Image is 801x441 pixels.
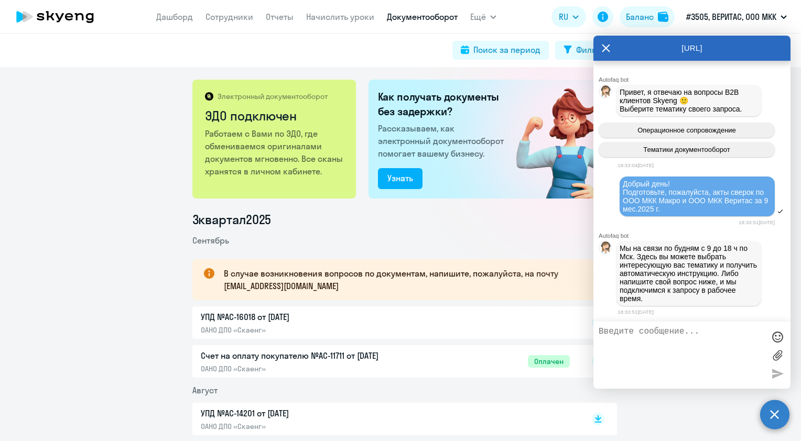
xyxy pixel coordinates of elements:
[499,80,617,199] img: connected
[266,12,294,22] a: Отчеты
[201,407,421,420] p: УПД №AC-14201 от [DATE]
[205,107,345,124] h2: ЭДО подключен
[470,10,486,23] span: Ещё
[637,126,736,134] span: Операционное сопровождение
[681,4,792,29] button: #3505, ВЕРИТАС, ООО МКК
[658,12,668,22] img: balance
[201,364,421,373] p: ОАНО ДПО «Скаенг»
[599,123,775,138] button: Операционное сопровождение
[559,10,568,23] span: RU
[599,76,791,83] div: Autofaq bot
[555,41,613,60] button: Фильтр
[452,41,549,60] button: Поиск за период
[599,241,612,257] img: bot avatar
[620,6,675,27] button: Балансbalance
[201,311,570,335] a: УПД №AC-16018 от [DATE]ОАНО ДПО «Скаенг»
[378,168,423,189] button: Узнать
[620,244,759,303] span: Мы на связи по будням с 9 до 18 ч по Мск. Здесь вы можете выбрать интересующую вас тематику и пол...
[599,233,791,239] div: Autofaq bot
[387,12,458,22] a: Документооборот
[378,122,508,160] p: Рассказываем, как электронный документооборот помогает вашему бизнесу.
[192,235,229,246] span: Сентябрь
[686,10,776,23] p: #3505, ВЕРИТАС, ООО МКК
[205,12,253,22] a: Сотрудники
[599,142,775,157] button: Тематики документооборот
[201,311,421,323] p: УПД №AC-16018 от [DATE]
[620,88,742,113] span: Привет, я отвечаю на вопросы B2B клиентов Skyeng 🙂 Выберите тематику своего запроса.
[378,90,508,119] h2: Как получать документы без задержки?
[473,43,540,56] div: Поиск за период
[201,349,421,362] p: Счет на оплату покупателю №AC-11711 от [DATE]
[306,12,374,22] a: Начислить уроки
[770,347,785,363] label: Лимит 10 файлов
[599,85,612,101] img: bot avatar
[205,127,345,178] p: Работаем с Вами по ЭДО, где обмениваемся оригиналами документов мгновенно. Все сканы хранятся в л...
[470,6,496,27] button: Ещё
[201,349,570,373] a: Счет на оплату покупателю №AC-11711 от [DATE]ОАНО ДПО «Скаенг»Оплачен
[201,325,421,335] p: ОАНО ДПО «Скаенг»
[618,309,654,315] time: 18:33:51[DATE]
[192,211,617,228] li: 3 квартал 2025
[201,422,421,431] p: ОАНО ДПО «Скаенг»
[618,162,654,168] time: 18:33:04[DATE]
[626,10,654,23] div: Баланс
[576,43,604,56] div: Фильтр
[192,385,218,395] span: Август
[224,267,598,292] p: В случае возникновения вопросов по документам, напишите, пожалуйста, на почту [EMAIL_ADDRESS][DOM...
[643,146,730,153] span: Тематики документооборот
[623,180,770,213] span: Добрый день! Подготовьте, пожалуйста, акты сверок по ООО МКК Макро и ООО МКК Веритас за 9 мес.202...
[156,12,193,22] a: Дашборд
[739,219,775,225] time: 18:33:51[DATE]
[201,407,570,431] a: УПД №AC-14201 от [DATE]ОАНО ДПО «Скаенг»
[528,355,570,368] span: Оплачен
[387,172,413,184] div: Узнать
[551,6,586,27] button: RU
[218,92,328,101] p: Электронный документооборот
